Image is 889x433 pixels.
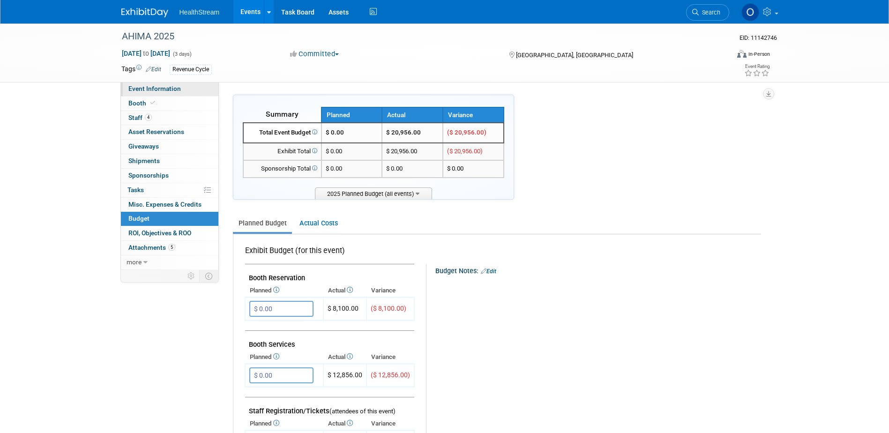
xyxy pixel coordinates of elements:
[321,107,382,123] th: Planned
[366,351,414,364] th: Variance
[146,66,161,73] a: Edit
[744,64,769,69] div: Event Rating
[435,264,760,276] div: Budget Notes:
[245,264,414,284] td: Booth Reservation
[128,215,149,222] span: Budget
[128,128,184,135] span: Asset Reservations
[516,52,633,59] span: [GEOGRAPHIC_DATA], [GEOGRAPHIC_DATA]
[121,97,218,111] a: Booth
[699,9,720,16] span: Search
[674,49,770,63] div: Event Format
[245,331,414,351] td: Booth Services
[170,65,212,75] div: Revenue Cycle
[245,246,411,261] div: Exhibit Budget (for this event)
[121,49,171,58] span: [DATE] [DATE]
[145,114,152,121] span: 4
[247,164,317,173] div: Sponsorship Total
[245,417,323,430] th: Planned
[366,284,414,297] th: Variance
[121,64,161,75] td: Tags
[128,157,160,164] span: Shipments
[329,408,396,415] span: (attendees of this event)
[443,107,504,123] th: Variance
[128,172,169,179] span: Sponsorships
[748,51,770,58] div: In-Person
[245,351,323,364] th: Planned
[366,417,414,430] th: Variance
[128,142,159,150] span: Giveaways
[121,183,218,197] a: Tasks
[686,4,729,21] a: Search
[740,34,777,41] span: Event ID: 11142746
[247,147,317,156] div: Exhibit Total
[128,99,157,107] span: Booth
[481,268,496,275] a: Edit
[121,198,218,212] a: Misc. Expenses & Credits
[121,241,218,255] a: Attachments5
[326,129,344,136] span: $ 0.00
[168,244,175,251] span: 5
[266,110,299,119] span: Summary
[326,165,342,172] span: $ 0.00
[128,114,152,121] span: Staff
[121,8,168,17] img: ExhibitDay
[128,201,202,208] span: Misc. Expenses & Credits
[172,51,192,57] span: (3 days)
[382,143,443,160] td: $ 20,956.00
[121,140,218,154] a: Giveaways
[128,229,191,237] span: ROI, Objectives & ROO
[128,244,175,251] span: Attachments
[323,351,366,364] th: Actual
[323,364,366,387] td: $ 12,856.00
[183,270,200,282] td: Personalize Event Tab Strip
[127,186,144,194] span: Tasks
[315,187,432,199] span: 2025 Planned Budget (all events)
[150,100,155,105] i: Booth reservation complete
[371,305,406,312] span: ($ 8,100.00)
[199,270,218,282] td: Toggle Event Tabs
[245,284,323,297] th: Planned
[127,258,142,266] span: more
[121,226,218,240] a: ROI, Objectives & ROO
[287,49,343,59] button: Committed
[323,284,366,297] th: Actual
[121,125,218,139] a: Asset Reservations
[233,215,292,232] a: Planned Budget
[121,255,218,269] a: more
[328,305,359,312] span: $ 8,100.00
[121,111,218,125] a: Staff4
[326,148,342,155] span: $ 0.00
[447,129,486,136] span: ($ 20,956.00)
[121,154,218,168] a: Shipments
[447,165,463,172] span: $ 0.00
[119,28,715,45] div: AHIMA 2025
[121,82,218,96] a: Event Information
[142,50,150,57] span: to
[371,371,410,379] span: ($ 12,856.00)
[121,212,218,226] a: Budget
[737,50,747,58] img: Format-Inperson.png
[382,123,443,143] td: $ 20,956.00
[323,417,366,430] th: Actual
[741,3,759,21] img: Olivia Christopher
[247,128,317,137] div: Total Event Budget
[447,148,483,155] span: ($ 20,956.00)
[128,85,181,92] span: Event Information
[121,169,218,183] a: Sponsorships
[382,160,443,178] td: $ 0.00
[382,107,443,123] th: Actual
[245,397,414,418] td: Staff Registration/Tickets
[179,8,220,16] span: HealthStream
[294,215,343,232] a: Actual Costs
